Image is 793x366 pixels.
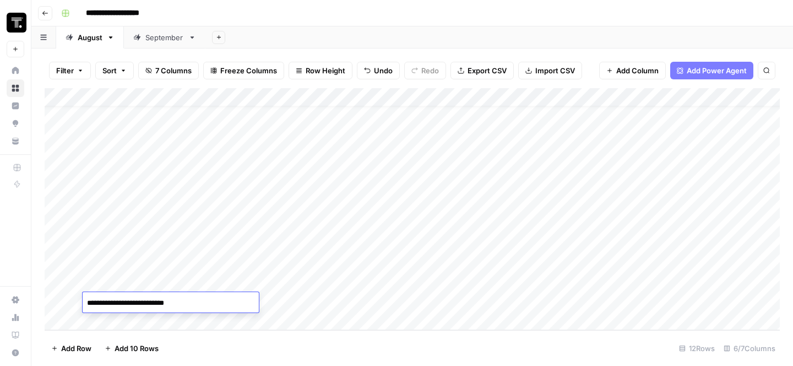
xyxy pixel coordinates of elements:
[357,62,400,79] button: Undo
[7,309,24,326] a: Usage
[95,62,134,79] button: Sort
[115,343,159,354] span: Add 10 Rows
[719,340,780,357] div: 6/7 Columns
[145,32,184,43] div: September
[203,62,284,79] button: Freeze Columns
[404,62,446,79] button: Redo
[687,65,747,76] span: Add Power Agent
[124,26,205,49] a: September
[7,326,24,344] a: Learning Hub
[45,340,98,357] button: Add Row
[98,340,165,357] button: Add 10 Rows
[7,9,24,36] button: Workspace: Thoughtspot
[102,65,117,76] span: Sort
[7,62,24,79] a: Home
[468,65,507,76] span: Export CSV
[616,65,659,76] span: Add Column
[450,62,514,79] button: Export CSV
[535,65,575,76] span: Import CSV
[7,344,24,362] button: Help + Support
[599,62,666,79] button: Add Column
[7,97,24,115] a: Insights
[78,32,102,43] div: August
[61,343,91,354] span: Add Row
[306,65,345,76] span: Row Height
[7,291,24,309] a: Settings
[56,26,124,49] a: August
[675,340,719,357] div: 12 Rows
[670,62,753,79] button: Add Power Agent
[421,65,439,76] span: Redo
[374,65,393,76] span: Undo
[7,79,24,97] a: Browse
[289,62,352,79] button: Row Height
[56,65,74,76] span: Filter
[7,115,24,132] a: Opportunities
[7,13,26,33] img: Thoughtspot Logo
[7,132,24,150] a: Your Data
[518,62,582,79] button: Import CSV
[49,62,91,79] button: Filter
[155,65,192,76] span: 7 Columns
[220,65,277,76] span: Freeze Columns
[138,62,199,79] button: 7 Columns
